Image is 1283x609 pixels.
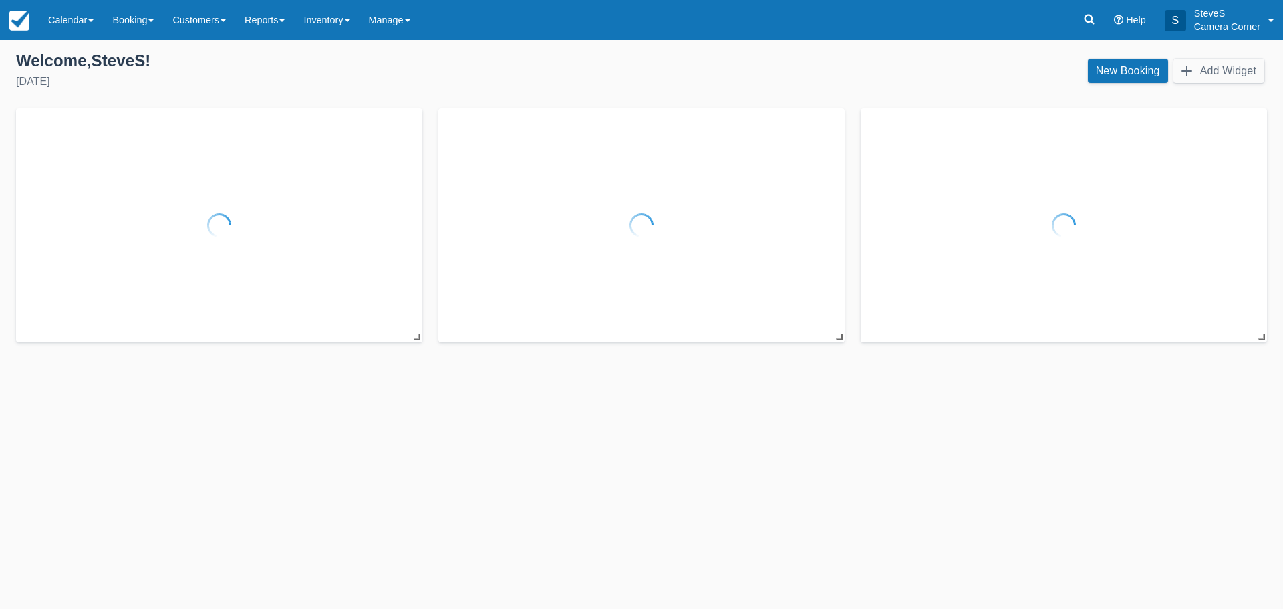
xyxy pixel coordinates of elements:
div: [DATE] [16,74,631,90]
a: New Booking [1088,59,1168,83]
img: checkfront-main-nav-mini-logo.png [9,11,29,31]
button: Add Widget [1173,59,1264,83]
div: Welcome , SteveS ! [16,51,631,71]
i: Help [1114,15,1123,25]
span: Help [1126,15,1146,25]
div: S [1165,10,1186,31]
p: SteveS [1194,7,1260,20]
p: Camera Corner [1194,20,1260,33]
